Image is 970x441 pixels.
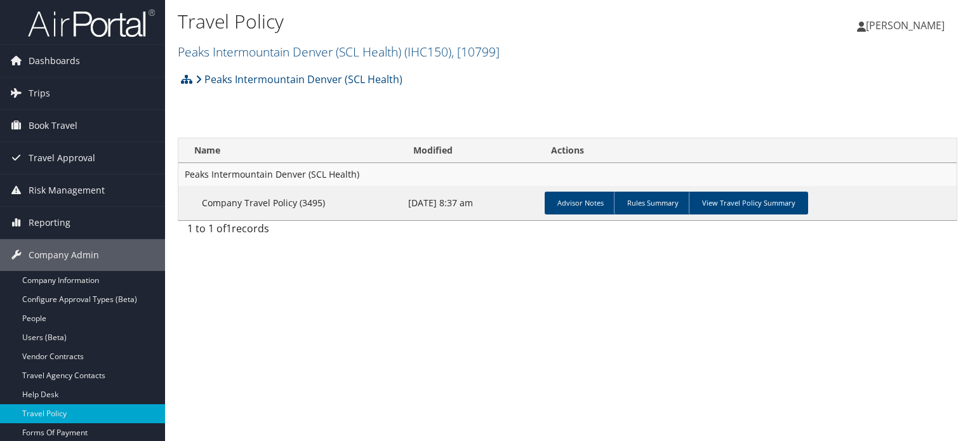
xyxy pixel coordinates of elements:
span: Book Travel [29,110,77,142]
th: Modified: activate to sort column ascending [402,138,540,163]
span: Dashboards [29,45,80,77]
span: Travel Approval [29,142,95,174]
img: airportal-logo.png [28,8,155,38]
span: Reporting [29,207,70,239]
span: Company Admin [29,239,99,271]
span: , [ 10799 ] [451,43,500,60]
span: Trips [29,77,50,109]
td: [DATE] 8:37 am [402,186,540,220]
a: Peaks Intermountain Denver (SCL Health) [178,43,500,60]
td: Company Travel Policy (3495) [178,186,402,220]
a: Advisor Notes [545,192,616,214]
span: Risk Management [29,174,105,206]
a: View Travel Policy Summary [689,192,808,214]
h1: Travel Policy [178,8,698,35]
span: [PERSON_NAME] [866,18,945,32]
a: Rules Summary [614,192,691,214]
span: ( IHC150 ) [404,43,451,60]
span: 1 [226,221,232,235]
td: Peaks Intermountain Denver (SCL Health) [178,163,957,186]
a: [PERSON_NAME] [857,6,957,44]
th: Name: activate to sort column ascending [178,138,402,163]
th: Actions [540,138,957,163]
a: Peaks Intermountain Denver (SCL Health) [196,67,402,92]
div: 1 to 1 of records [187,221,363,242]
